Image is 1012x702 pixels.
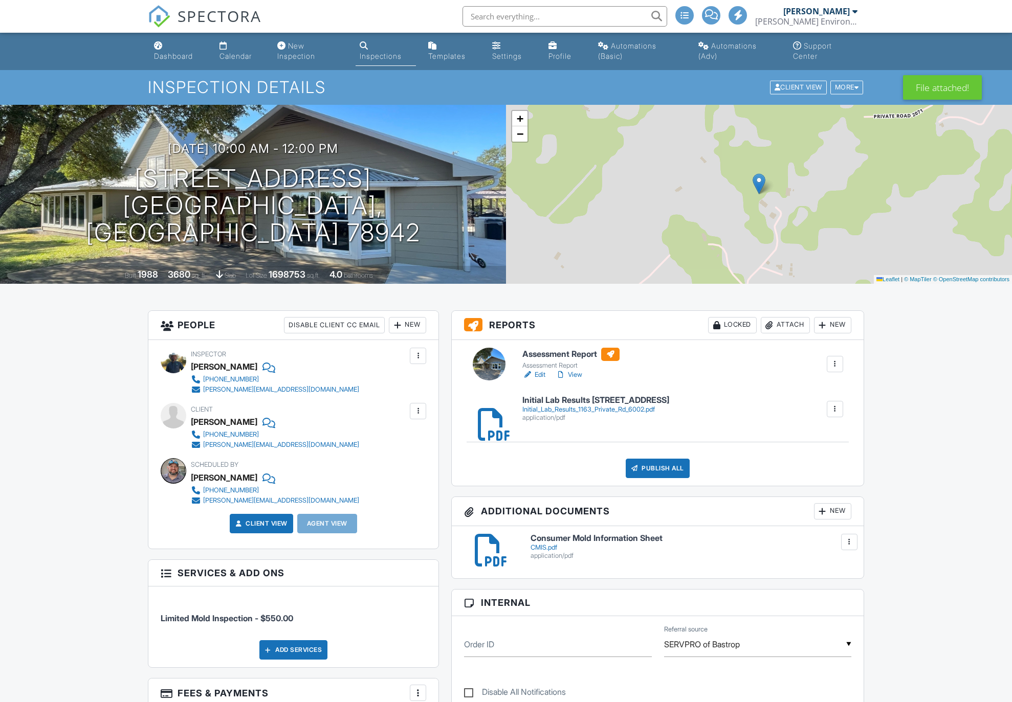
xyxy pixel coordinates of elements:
div: [PERSON_NAME] [191,470,257,485]
div: 4.0 [329,269,342,280]
a: © MapTiler [904,276,932,282]
a: © OpenStreetMap contributors [933,276,1009,282]
h3: People [148,311,438,340]
div: Disable Client CC Email [284,317,385,333]
a: Edit [522,370,545,380]
div: File attached! [903,75,982,100]
div: Assessment Report [522,361,620,370]
a: Inspections [356,37,416,66]
div: [PHONE_NUMBER] [203,375,259,383]
div: 3680 [168,269,190,280]
a: Dashboard [150,37,207,66]
h6: Initial Lab Results [STREET_ADDRESS] [522,396,669,405]
div: 1988 [138,269,158,280]
a: Client View [769,83,829,90]
div: Client View [770,81,827,95]
img: Marker [753,173,765,194]
div: [PERSON_NAME] [191,359,257,374]
a: Support Center [789,37,862,66]
div: Calendar [219,52,252,60]
a: [PHONE_NUMBER] [191,429,359,440]
a: Initial Lab Results [STREET_ADDRESS] Initial_Lab_Results_1163_Private_Rd_6002.pdf application/pdf [522,396,669,422]
a: Automations (Basic) [594,37,686,66]
a: New Inspection [273,37,347,66]
a: Settings [488,37,536,66]
div: CMIS.pdf [531,544,851,552]
a: [PHONE_NUMBER] [191,485,359,495]
h1: Inspection Details [148,78,864,96]
span: Limited Mold Inspection - $550.00 [161,613,293,623]
div: [PERSON_NAME][EMAIL_ADDRESS][DOMAIN_NAME] [203,386,359,394]
div: Inspections [360,52,402,60]
a: SPECTORA [148,14,261,35]
div: Dashboard [154,52,193,60]
div: Attach [761,317,810,333]
div: Howard Environmental LLC TDLR #ACO1264 [755,16,857,27]
div: application/pdf [522,414,669,422]
label: Referral source [664,625,708,634]
h3: Reports [452,311,864,340]
div: Profile [548,52,571,60]
a: [PERSON_NAME][EMAIL_ADDRESS][DOMAIN_NAME] [191,495,359,506]
a: [PERSON_NAME][EMAIL_ADDRESS][DOMAIN_NAME] [191,440,359,450]
div: [PHONE_NUMBER] [203,486,259,494]
a: Consumer Mold Information Sheet CMIS.pdf application/pdf [531,534,851,560]
span: sq.ft. [307,271,320,279]
h3: Additional Documents [452,497,864,526]
a: Company Profile [544,37,586,66]
div: Settings [492,52,522,60]
div: 1698753 [269,269,305,280]
div: Locked [708,317,757,333]
a: Templates [424,37,480,66]
div: Publish All [626,459,690,478]
div: Initial_Lab_Results_1163_Private_Rd_6002.pdf [522,405,669,414]
div: Automations (Basic) [598,41,656,60]
a: Assessment Report Assessment Report [522,348,620,370]
div: Automations (Adv) [698,41,757,60]
a: Leaflet [876,276,899,282]
label: Order ID [464,639,494,650]
h6: Assessment Report [522,348,620,361]
a: Client View [233,518,288,529]
span: Built [125,271,136,279]
h3: Internal [452,590,864,616]
span: SPECTORA [178,5,261,27]
label: Disable All Notifications [464,687,566,700]
a: Zoom in [512,111,527,126]
a: [PHONE_NUMBER] [191,374,359,384]
span: | [901,276,903,282]
div: Add Services [259,640,327,660]
span: + [517,112,523,125]
h6: Consumer Mold Information Sheet [531,534,851,543]
div: [PERSON_NAME] [783,6,850,16]
span: Client [191,405,213,413]
div: New [389,317,426,333]
a: Calendar [215,37,265,66]
div: [PERSON_NAME][EMAIL_ADDRESS][DOMAIN_NAME] [203,496,359,505]
span: slab [225,271,236,279]
h3: Services & Add ons [148,560,438,586]
div: New Inspection [277,41,315,60]
div: [PHONE_NUMBER] [203,431,259,439]
a: Zoom out [512,126,527,142]
span: bathrooms [344,271,373,279]
span: Lot Size [246,271,267,279]
span: − [517,127,523,140]
a: View [556,370,582,380]
div: application/pdf [531,552,851,560]
div: New [814,317,851,333]
div: New [814,503,851,519]
span: Scheduled By [191,461,238,468]
div: Support Center [793,41,832,60]
div: [PERSON_NAME] [191,414,257,429]
div: Templates [428,52,466,60]
span: sq. ft. [192,271,206,279]
div: [PERSON_NAME][EMAIL_ADDRESS][DOMAIN_NAME] [203,441,359,449]
span: Inspector [191,350,226,358]
li: Service: Limited Mold Inspection [161,594,426,632]
h3: [DATE] 10:00 am - 12:00 pm [168,142,338,155]
a: Automations (Advanced) [694,37,781,66]
img: The Best Home Inspection Software - Spectora [148,5,170,28]
input: Search everything... [463,6,667,27]
h1: [STREET_ADDRESS] [GEOGRAPHIC_DATA], [GEOGRAPHIC_DATA] 78942 [16,165,490,246]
